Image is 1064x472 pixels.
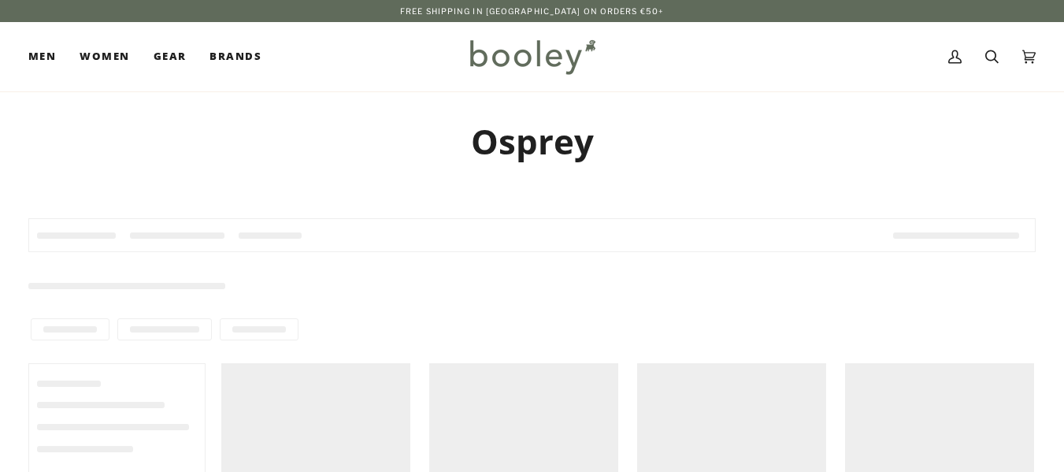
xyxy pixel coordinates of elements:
a: Gear [142,22,198,91]
a: Men [28,22,68,91]
p: Free Shipping in [GEOGRAPHIC_DATA] on Orders €50+ [400,5,664,17]
a: Brands [198,22,273,91]
h1: Osprey [28,120,1036,163]
img: Booley [463,34,601,80]
span: Gear [154,49,187,65]
span: Brands [209,49,261,65]
a: Women [68,22,141,91]
span: Women [80,49,129,65]
span: Men [28,49,56,65]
